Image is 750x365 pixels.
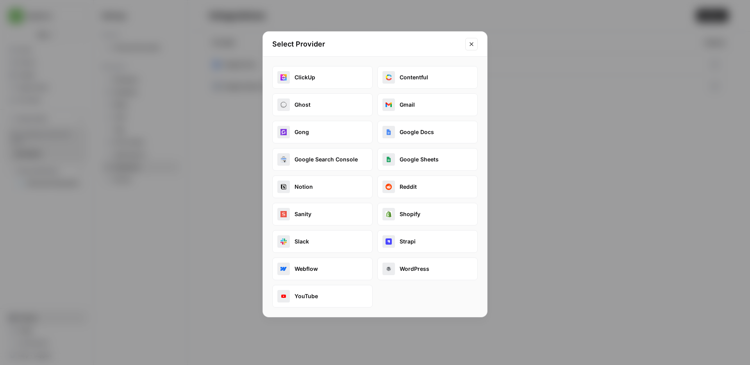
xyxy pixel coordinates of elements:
[386,184,392,190] img: reddit
[280,156,287,163] img: google_search_console
[377,148,478,171] button: google_sheetsGoogle Sheets
[272,285,373,308] button: youtubeYouTube
[386,102,392,108] img: gmail
[377,121,478,143] button: google_docsGoogle Docs
[377,258,478,280] button: wordpressWordPress
[280,74,287,81] img: clickup
[272,175,373,198] button: notionNotion
[386,129,392,135] img: google_docs
[272,93,373,116] button: ghostGhost
[386,156,392,163] img: google_sheets
[386,74,392,81] img: contentful
[280,211,287,217] img: sanity
[386,238,392,245] img: strapi
[280,293,287,299] img: youtube
[386,266,392,272] img: wordpress
[377,66,478,89] button: contentfulContentful
[280,129,287,135] img: gong
[280,238,287,245] img: slack
[272,203,373,225] button: sanitySanity
[272,121,373,143] button: gongGong
[465,38,478,50] button: Close modal
[377,230,478,253] button: strapiStrapi
[280,266,287,272] img: webflow_oauth
[272,258,373,280] button: webflow_oauthWebflow
[377,175,478,198] button: redditReddit
[280,184,287,190] img: notion
[377,93,478,116] button: gmailGmail
[272,148,373,171] button: google_search_consoleGoogle Search Console
[386,211,392,217] img: shopify
[377,203,478,225] button: shopifyShopify
[272,66,373,89] button: clickupClickUp
[280,102,287,108] img: ghost
[272,39,461,50] h2: Select Provider
[272,230,373,253] button: slackSlack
